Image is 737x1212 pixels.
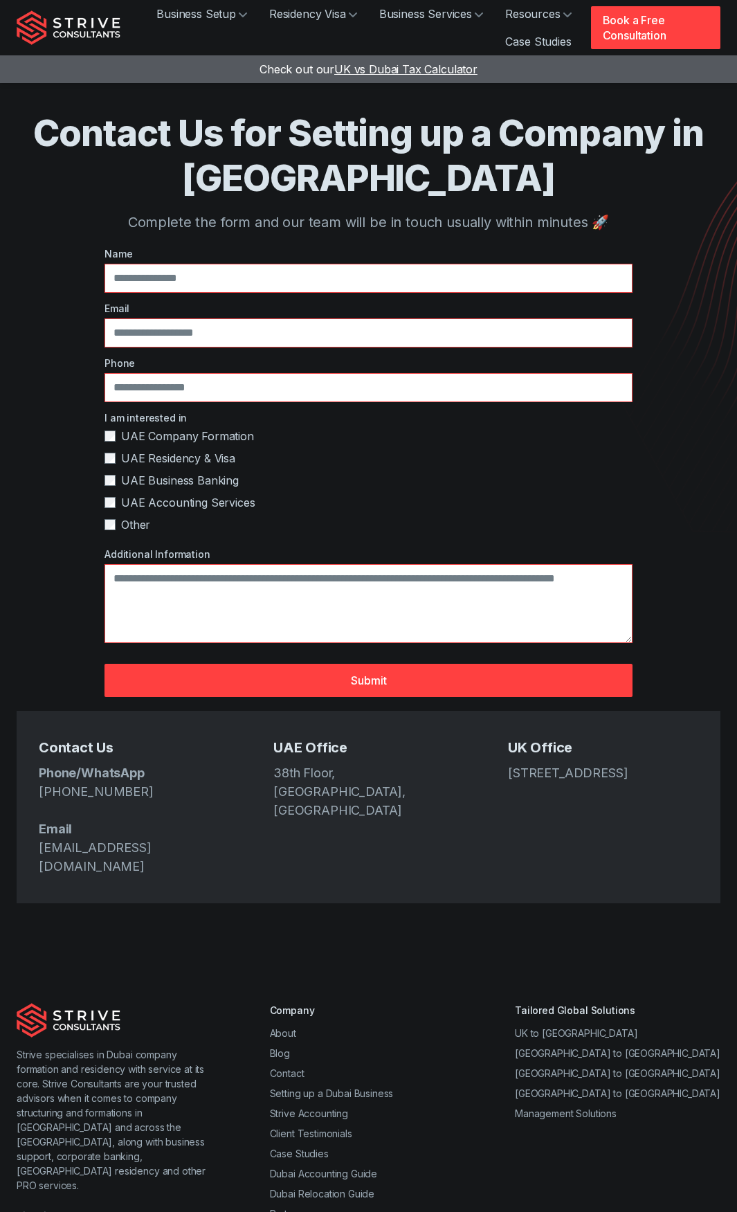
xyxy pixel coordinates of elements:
[515,1003,720,1017] div: Tailored Global Solutions
[270,1168,377,1179] a: Dubai Accounting Guide
[270,1128,352,1139] a: Client Testimonials
[17,1047,215,1193] p: Strive specialises in Dubai company formation and residency with service at its core. Strive Cons...
[39,766,145,780] strong: Phone/WhatsApp
[104,453,116,464] input: UAE Residency & Visa
[270,1003,394,1017] div: Company
[508,739,698,758] h5: UK Office
[515,1087,720,1099] a: [GEOGRAPHIC_DATA] to [GEOGRAPHIC_DATA]
[270,1107,348,1119] a: Strive Accounting
[334,62,477,76] span: UK vs Dubai Tax Calculator
[104,301,633,316] label: Email
[270,1047,290,1059] a: Blog
[17,10,120,45] img: Strive Consultants
[17,111,720,201] h1: Contact Us for Setting up a Company in [GEOGRAPHIC_DATA]
[494,28,582,55] a: Case Studies
[270,1027,296,1039] a: About
[121,428,254,444] span: UAE Company Formation
[104,431,116,442] input: UAE Company Formation
[508,763,698,782] address: [STREET_ADDRESS]
[104,410,633,425] label: I am interested in
[104,475,116,486] input: UAE Business Banking
[273,763,464,820] address: 38th Floor, [GEOGRAPHIC_DATA], [GEOGRAPHIC_DATA]
[104,547,633,561] label: Additional Information
[270,1087,394,1099] a: Setting up a Dubai Business
[270,1067,304,1079] a: Contact
[121,494,255,511] span: UAE Accounting Services
[591,6,720,49] a: Book a Free Consultation
[104,497,116,508] input: UAE Accounting Services
[121,516,150,533] span: Other
[39,739,229,758] h5: Contact Us
[260,62,477,76] a: Check out ourUK vs Dubai Tax Calculator
[104,664,633,697] button: Submit
[39,822,72,836] strong: Email
[39,840,152,874] a: [EMAIL_ADDRESS][DOMAIN_NAME]
[270,1188,374,1200] a: Dubai Relocation Guide
[17,212,720,233] p: Complete the form and our team will be in touch usually within minutes 🚀
[273,739,464,758] h5: UAE Office
[121,450,235,467] span: UAE Residency & Visa
[104,356,633,370] label: Phone
[270,1148,329,1159] a: Case Studies
[104,246,633,261] label: Name
[17,1003,120,1038] img: Strive Consultants
[39,784,154,799] a: [PHONE_NUMBER]
[515,1067,720,1079] a: [GEOGRAPHIC_DATA] to [GEOGRAPHIC_DATA]
[104,519,116,530] input: Other
[515,1027,637,1039] a: UK to [GEOGRAPHIC_DATA]
[515,1107,617,1119] a: Management Solutions
[515,1047,720,1059] a: [GEOGRAPHIC_DATA] to [GEOGRAPHIC_DATA]
[121,472,239,489] span: UAE Business Banking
